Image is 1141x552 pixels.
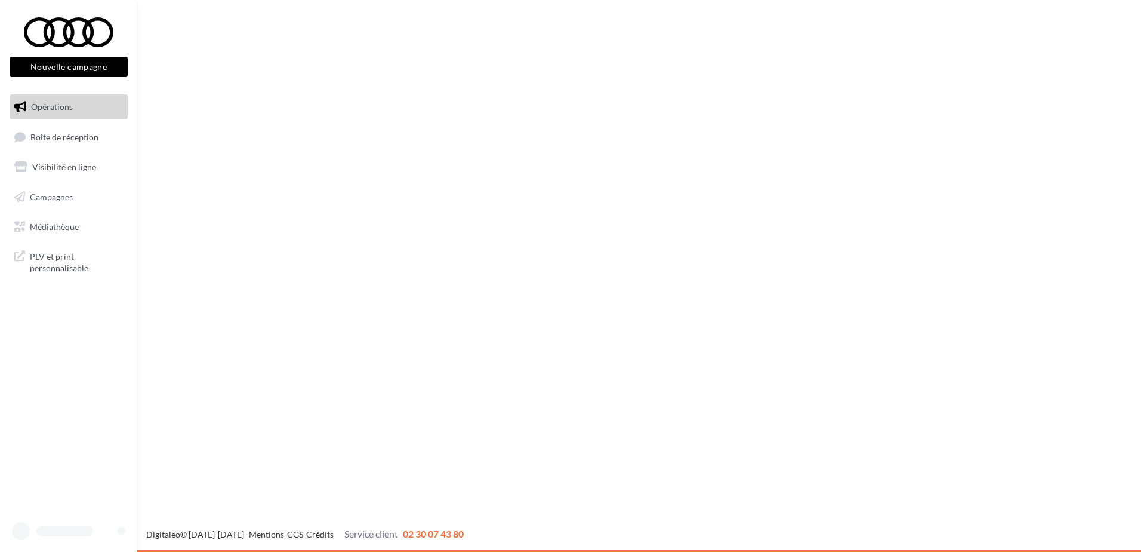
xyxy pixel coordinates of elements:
a: Visibilité en ligne [7,155,130,180]
span: Boîte de réception [30,131,98,142]
a: Opérations [7,94,130,119]
a: Boîte de réception [7,124,130,150]
span: Visibilité en ligne [32,162,96,172]
a: Crédits [306,529,334,539]
a: CGS [287,529,303,539]
button: Nouvelle campagne [10,57,128,77]
span: Opérations [31,102,73,112]
span: Médiathèque [30,221,79,231]
a: Digitaleo [146,529,180,539]
a: Mentions [249,529,284,539]
a: Campagnes [7,185,130,210]
span: 02 30 07 43 80 [403,528,464,539]
span: Campagnes [30,192,73,202]
a: PLV et print personnalisable [7,244,130,279]
span: © [DATE]-[DATE] - - - [146,529,464,539]
span: PLV et print personnalisable [30,249,123,274]
a: Médiathèque [7,214,130,240]
span: Service client [344,528,398,539]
